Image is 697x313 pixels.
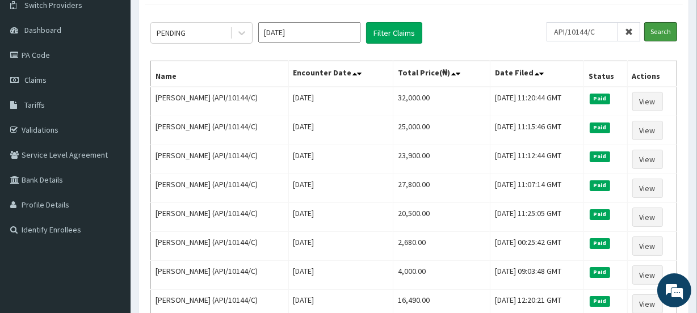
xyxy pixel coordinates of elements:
[632,150,663,169] a: View
[151,145,289,174] td: [PERSON_NAME] (API/10144/C)
[644,22,677,41] input: Search
[393,203,490,232] td: 20,500.00
[490,61,584,87] th: Date Filed
[490,87,584,116] td: [DATE] 11:20:44 GMT
[590,151,610,162] span: Paid
[393,145,490,174] td: 23,900.00
[547,22,618,41] input: Search by HMO ID
[393,61,490,87] th: Total Price(₦)
[490,261,584,290] td: [DATE] 09:03:48 GMT
[24,100,45,110] span: Tariffs
[151,87,289,116] td: [PERSON_NAME] (API/10144/C)
[632,208,663,227] a: View
[151,232,289,261] td: [PERSON_NAME] (API/10144/C)
[151,116,289,145] td: [PERSON_NAME] (API/10144/C)
[288,232,393,261] td: [DATE]
[590,267,610,277] span: Paid
[590,209,610,219] span: Paid
[151,174,289,203] td: [PERSON_NAME] (API/10144/C)
[393,174,490,203] td: 27,800.00
[632,236,663,256] a: View
[490,232,584,261] td: [DATE] 00:25:42 GMT
[288,261,393,290] td: [DATE]
[490,116,584,145] td: [DATE] 11:15:46 GMT
[151,261,289,290] td: [PERSON_NAME] (API/10144/C)
[24,75,47,85] span: Claims
[24,25,61,35] span: Dashboard
[590,296,610,306] span: Paid
[490,145,584,174] td: [DATE] 11:12:44 GMT
[584,61,627,87] th: Status
[66,88,157,202] span: We're online!
[288,116,393,145] td: [DATE]
[288,61,393,87] th: Encounter Date
[288,87,393,116] td: [DATE]
[393,87,490,116] td: 32,000.00
[21,57,46,85] img: d_794563401_company_1708531726252_794563401
[288,203,393,232] td: [DATE]
[393,116,490,145] td: 25,000.00
[157,27,186,39] div: PENDING
[366,22,422,44] button: Filter Claims
[490,174,584,203] td: [DATE] 11:07:14 GMT
[632,179,663,198] a: View
[59,64,191,78] div: Chat with us now
[632,121,663,140] a: View
[627,61,677,87] th: Actions
[6,200,216,239] textarea: Type your message and hit 'Enter'
[288,145,393,174] td: [DATE]
[393,261,490,290] td: 4,000.00
[151,61,289,87] th: Name
[590,238,610,248] span: Paid
[288,174,393,203] td: [DATE]
[632,92,663,111] a: View
[590,122,610,133] span: Paid
[490,203,584,232] td: [DATE] 11:25:05 GMT
[590,94,610,104] span: Paid
[258,22,360,43] input: Select Month and Year
[590,180,610,191] span: Paid
[632,265,663,285] a: View
[186,6,213,33] div: Minimize live chat window
[393,232,490,261] td: 2,680.00
[151,203,289,232] td: [PERSON_NAME] (API/10144/C)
